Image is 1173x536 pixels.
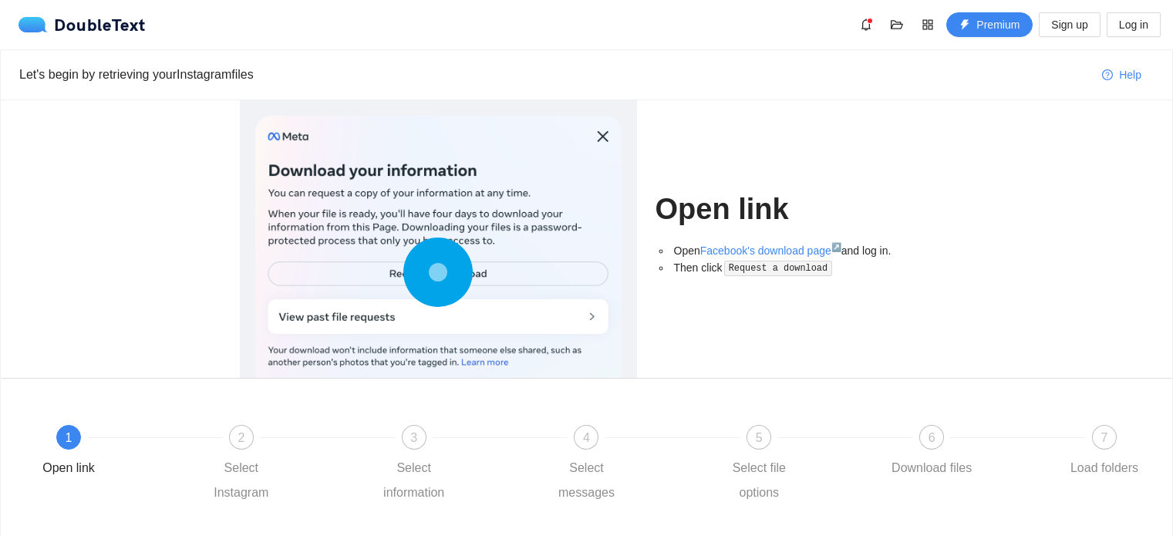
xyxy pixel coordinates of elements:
[1102,69,1113,82] span: question-circle
[892,456,972,480] div: Download files
[24,425,197,480] div: 1Open link
[700,244,841,257] a: Facebook's download page↗
[1119,66,1141,83] span: Help
[197,456,286,505] div: Select Instagram
[756,431,763,444] span: 5
[976,16,1020,33] span: Premium
[946,12,1033,37] button: thunderboltPremium
[583,431,590,444] span: 4
[1060,425,1149,480] div: 7Load folders
[1107,12,1161,37] button: Log in
[959,19,970,32] span: thunderbolt
[410,431,417,444] span: 3
[42,456,95,480] div: Open link
[671,242,934,259] li: Open and log in.
[19,17,146,32] a: logoDoubleText
[724,261,832,276] code: Request a download
[831,242,841,251] sup: ↗
[19,65,1090,84] div: Let's begin by retrieving your Instagram files
[915,12,940,37] button: appstore
[238,431,244,444] span: 2
[369,456,459,505] div: Select information
[887,425,1060,480] div: 6Download files
[197,425,369,505] div: 2Select Instagram
[541,425,714,505] div: 4Select messages
[671,259,934,277] li: Then click
[885,12,909,37] button: folder-open
[1119,16,1148,33] span: Log in
[854,12,878,37] button: bell
[1070,456,1138,480] div: Load folders
[66,431,72,444] span: 1
[19,17,54,32] img: logo
[714,425,887,505] div: 5Select file options
[541,456,631,505] div: Select messages
[854,19,878,31] span: bell
[929,431,935,444] span: 6
[885,19,908,31] span: folder-open
[656,191,934,228] h1: Open link
[714,456,804,505] div: Select file options
[19,17,146,32] div: DoubleText
[1090,62,1154,87] button: question-circleHelp
[1051,16,1087,33] span: Sign up
[369,425,542,505] div: 3Select information
[1039,12,1100,37] button: Sign up
[1101,431,1108,444] span: 7
[916,19,939,31] span: appstore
